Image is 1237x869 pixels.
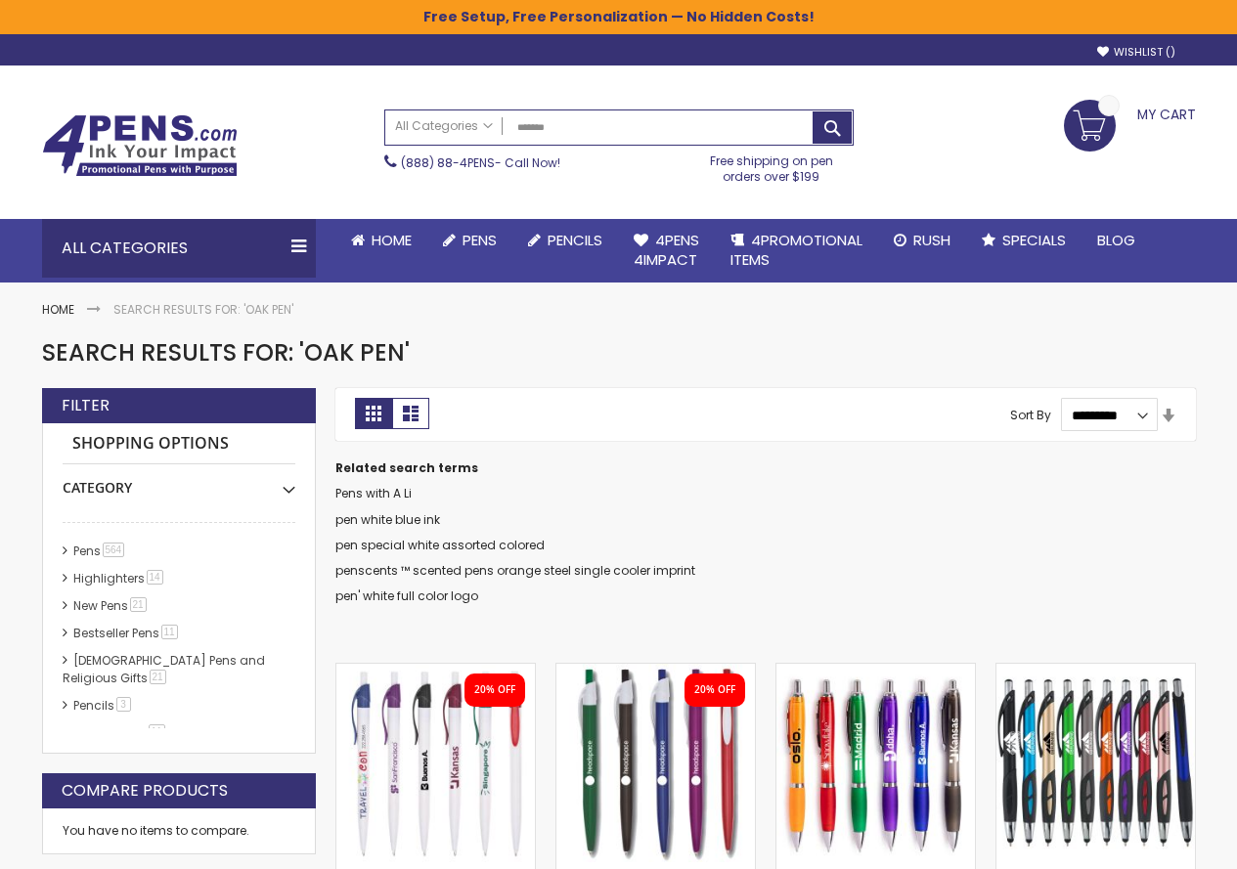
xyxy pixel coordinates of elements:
div: 20% OFF [474,683,515,697]
a: Specials [966,219,1082,262]
a: Stream Pen [776,663,975,679]
span: 564 [103,543,125,557]
a: Bestseller Pens11 [68,625,185,641]
a: penscents ™ scented pens orange steel single cooler imprint [335,562,695,579]
span: Pencils [548,230,602,250]
img: 4Pens Custom Pens and Promotional Products [42,114,238,177]
a: Oak Pen [336,663,535,679]
strong: Shopping Options [63,423,295,465]
span: 14 [147,570,163,585]
span: - Call Now! [401,154,560,171]
span: Search results for: 'Oak Pen' [42,336,410,369]
dt: Related search terms [335,460,1196,476]
span: 11 [161,625,178,639]
a: Home [335,219,427,262]
a: Boston Stylus Pen [996,663,1195,679]
a: hp-featured11 [68,724,172,741]
span: 4Pens 4impact [634,230,699,270]
a: Pens with A Li [335,485,412,501]
span: Blog [1097,230,1135,250]
a: Oak Pen Solid [556,663,755,679]
span: Home [372,230,412,250]
a: pen special white assorted colored [335,537,545,553]
strong: Filter [62,395,110,416]
span: 21 [150,670,166,684]
a: pen white blue ink [335,511,440,528]
a: Home [42,301,74,318]
img: Boston Stylus Pen [996,664,1195,862]
div: 20% OFF [694,683,735,697]
span: Specials [1002,230,1066,250]
a: pen' white full color logo [335,587,478,604]
a: (888) 88-4PENS [401,154,495,171]
span: All Categories [395,118,493,134]
div: Free shipping on pen orders over $199 [689,146,854,185]
a: Pens564 [68,543,132,559]
span: Pens [463,230,497,250]
strong: Compare Products [62,780,228,802]
span: Rush [913,230,950,250]
a: Highlighters14 [68,570,170,587]
a: Rush [878,219,966,262]
span: 11 [149,724,165,739]
span: 21 [130,597,147,612]
strong: Search results for: 'Oak Pen' [113,301,293,318]
div: You have no items to compare. [42,808,316,854]
img: Stream Pen [776,664,975,862]
a: Blog [1082,219,1151,262]
a: 4PROMOTIONALITEMS [715,219,878,282]
img: Oak Pen Solid [556,664,755,862]
a: 4Pens4impact [618,219,715,282]
span: 4PROMOTIONAL ITEMS [730,230,862,270]
span: 3 [116,697,131,712]
a: Pencils3 [68,697,138,714]
img: Oak Pen [336,664,535,862]
a: New Pens21 [68,597,154,614]
a: [DEMOGRAPHIC_DATA] Pens and Religious Gifts21 [63,652,265,686]
strong: Grid [355,398,392,429]
div: Category [63,464,295,498]
div: All Categories [42,219,316,278]
a: Pencils [512,219,618,262]
a: All Categories [385,110,503,143]
label: Sort By [1010,407,1051,423]
a: Wishlist [1097,45,1175,60]
a: Pens [427,219,512,262]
